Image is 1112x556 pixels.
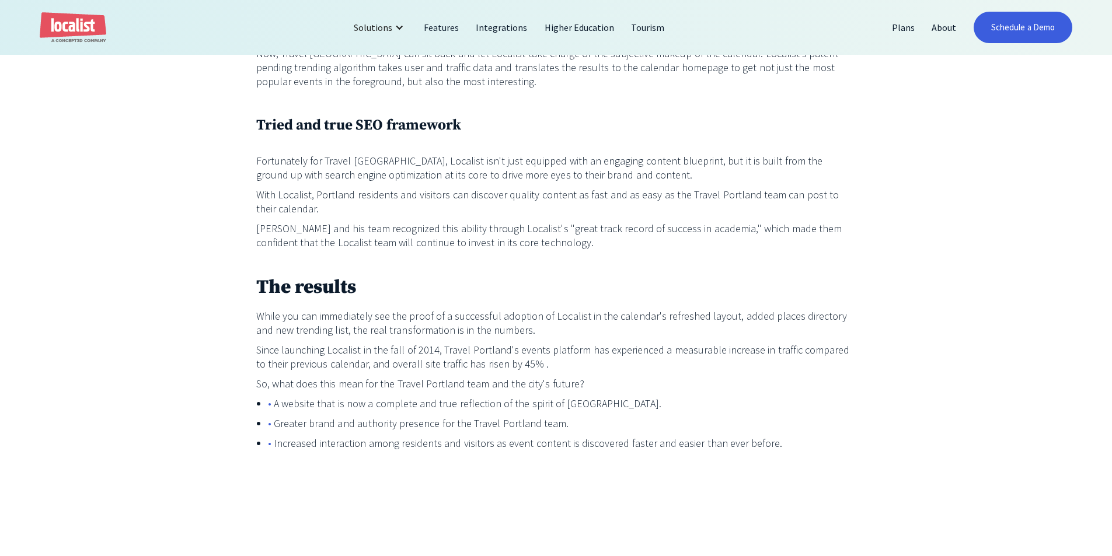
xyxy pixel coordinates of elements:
[884,13,923,41] a: Plans
[468,13,536,41] a: Integrations
[256,377,856,391] p: So, what does this mean for the Travel Portland team and the city's future?
[40,12,106,43] a: home
[268,436,856,450] li: Increased interaction among residents and visitors as event content is discovered faster and easi...
[256,154,856,182] p: Fortunately for Travel [GEOGRAPHIC_DATA], Localist isn't just equipped with an engaging content b...
[354,20,392,34] div: Solutions
[256,188,856,216] p: With Localist, Portland residents and visitors can discover quality content as fast and as easy a...
[256,114,856,137] h3: Tried and true SEO framework
[923,13,965,41] a: About
[268,417,856,431] li: Greater brand and authority presence for the Travel Portland team.
[345,13,416,41] div: Solutions
[256,309,856,337] p: While you can immediately see the proof of a successful adoption of Localist in the calendar's re...
[256,47,856,89] p: Now, Travel [GEOGRAPHIC_DATA] can sit back and let Localist take charge of the subjective makeup ...
[536,13,623,41] a: Higher Education
[256,275,856,300] h2: The results
[256,222,856,250] p: [PERSON_NAME] and his team recognized this ability through Localist's "great track record of succ...
[623,13,673,41] a: Tourism
[416,13,468,41] a: Features
[974,12,1072,43] a: Schedule a Demo
[268,397,856,411] li: A website that is now a complete and true reflection of the spirit of [GEOGRAPHIC_DATA].
[256,95,856,109] p: ‍
[256,256,856,270] p: ‍
[256,343,856,371] p: Since launching Localist in the fall of 2014, Travel Portland's events platform has experienced a...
